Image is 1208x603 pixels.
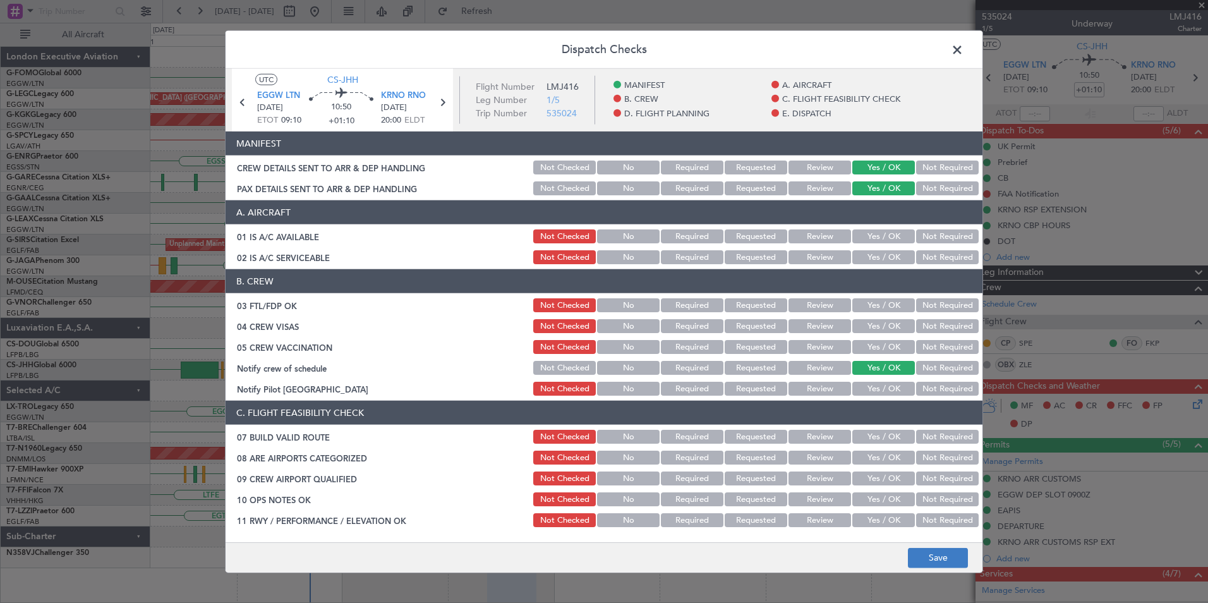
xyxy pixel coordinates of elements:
button: Not Required [916,181,979,195]
button: Not Required [916,492,979,506]
button: Not Required [916,340,979,354]
button: Not Required [916,229,979,243]
button: Not Required [916,319,979,333]
button: Not Required [916,382,979,396]
button: Not Required [916,472,979,485]
button: Not Required [916,361,979,375]
button: Not Required [916,513,979,527]
header: Dispatch Checks [226,31,982,69]
button: Not Required [916,298,979,312]
button: Not Required [916,161,979,174]
button: Not Required [916,250,979,264]
button: Not Required [916,430,979,444]
button: Not Required [916,451,979,465]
